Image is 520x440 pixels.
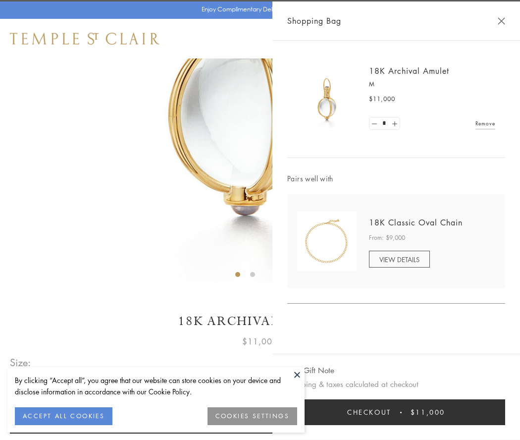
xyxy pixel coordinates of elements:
[411,407,445,418] span: $11,000
[475,118,495,129] a: Remove
[498,17,505,25] button: Close Shopping Bag
[15,375,297,397] div: By clicking “Accept all”, you agree that our website can store cookies on your device and disclos...
[10,354,32,371] span: Size:
[202,4,314,14] p: Enjoy Complimentary Delivery & Returns
[297,212,357,271] img: N88865-OV18
[369,217,463,228] a: 18K Classic Oval Chain
[287,399,505,425] button: Checkout $11,000
[15,407,112,425] button: ACCEPT ALL COOKIES
[297,69,357,129] img: 18K Archival Amulet
[10,33,159,45] img: Temple St. Clair
[369,65,449,76] a: 18K Archival Amulet
[379,255,419,264] span: VIEW DETAILS
[347,407,391,418] span: Checkout
[369,79,495,89] p: M
[287,378,505,390] p: Shipping & taxes calculated at checkout
[369,94,395,104] span: $11,000
[287,14,341,27] span: Shopping Bag
[10,313,510,330] h1: 18K Archival Amulet
[208,407,297,425] button: COOKIES SETTINGS
[242,335,278,348] span: $11,000
[369,233,405,243] span: From: $9,000
[369,117,379,130] a: Set quantity to 0
[287,364,334,377] button: Add Gift Note
[287,173,505,184] span: Pairs well with
[369,251,430,268] a: VIEW DETAILS
[389,117,399,130] a: Set quantity to 2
